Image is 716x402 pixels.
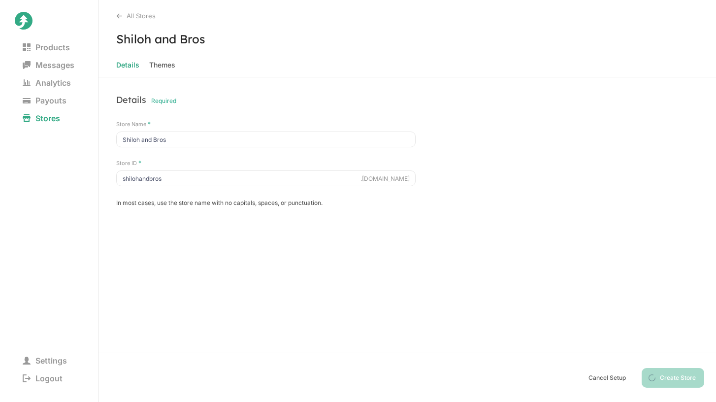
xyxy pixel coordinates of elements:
[151,97,176,104] p: Required
[15,40,78,54] span: Products
[15,354,75,368] span: Settings
[15,371,70,385] span: Logout
[15,58,82,72] span: Messages
[138,159,141,167] span: This field is required.
[15,94,74,107] span: Payouts
[15,76,79,90] span: Analytics
[116,198,416,208] p: In most cases, use the store name with no capitals, spaces, or punctuation.
[116,94,146,105] h3: Details
[98,32,716,46] h3: Shiloh and Bros
[15,111,68,125] span: Stores
[578,368,637,388] button: Cancel Setup
[116,58,139,72] span: Details
[116,120,416,128] label: Store Name
[149,58,175,72] span: Themes
[116,159,416,167] label: Store ID
[148,120,151,128] span: This field is required.
[116,12,716,20] div: All Stores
